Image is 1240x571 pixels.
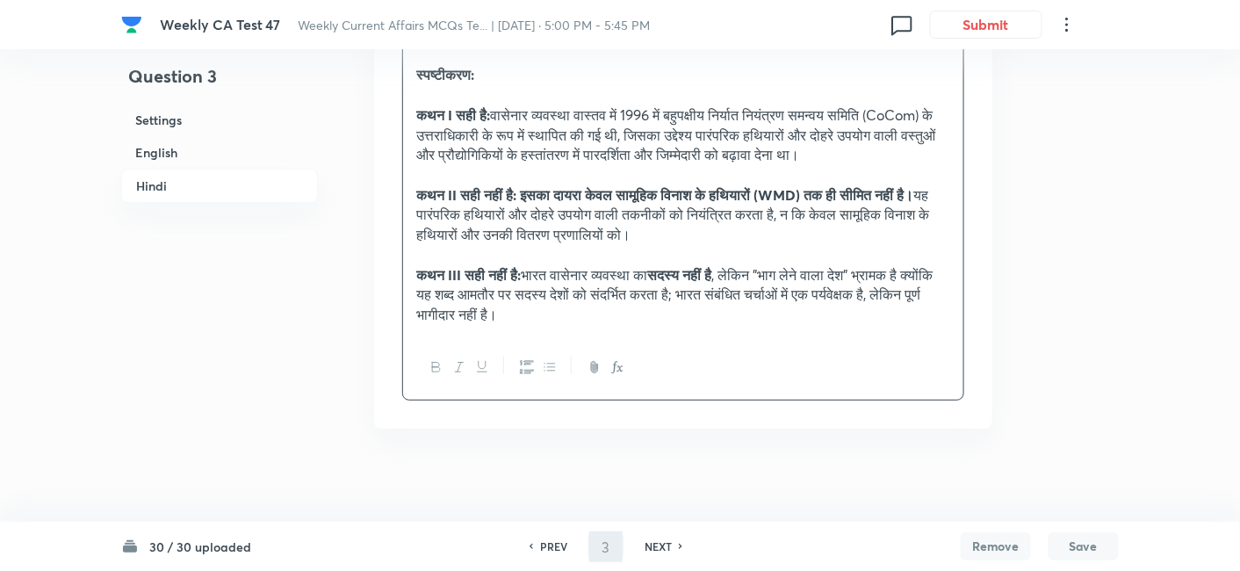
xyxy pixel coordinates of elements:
[121,63,318,104] h4: Question 3
[121,169,318,203] h6: Hindi
[647,265,711,284] strong: सदस्य नहीं है
[299,17,651,33] span: Weekly Current Affairs MCQs Te... | [DATE] · 5:00 PM - 5:45 PM
[149,538,251,556] h6: 30 / 30 uploaded
[540,538,567,554] h6: PREV
[961,532,1031,560] button: Remove
[416,105,950,165] p: वासेनार व्यवस्था वास्तव में 1996 में बहुपक्षीय निर्यात नियंत्रण समन्वय समिति (CoCom) के उत्तराधिक...
[416,185,950,245] p: यह पारंपरिक हथियारों और दोहरे उपयोग वाली तकनीकों को नियंत्रित करता है, न कि केवल सामूहिक विनाश के...
[416,65,474,83] strong: स्पष्टीकरण:
[416,185,913,204] strong: कथन II सही नहीं है: इसका दायरा केवल सामूहिक विनाश के हथियारों (WMD) तक ही सीमित नहीं है।
[160,15,281,33] span: Weekly CA Test 47
[1049,532,1119,560] button: Save
[121,104,318,136] h6: Settings
[121,136,318,169] h6: English
[416,105,490,124] strong: कथन I सही है:
[645,538,672,554] h6: NEXT
[121,14,146,35] a: Company Logo
[121,14,142,35] img: Company Logo
[416,265,950,325] p: भारत वासेनार व्यवस्था का , लेकिन "भाग लेने वाला देश" भ्रामक है क्योंकि यह शब्द आमतौर पर सदस्य देश...
[930,11,1042,39] button: Submit
[416,265,521,284] strong: कथन III सही नहीं है:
